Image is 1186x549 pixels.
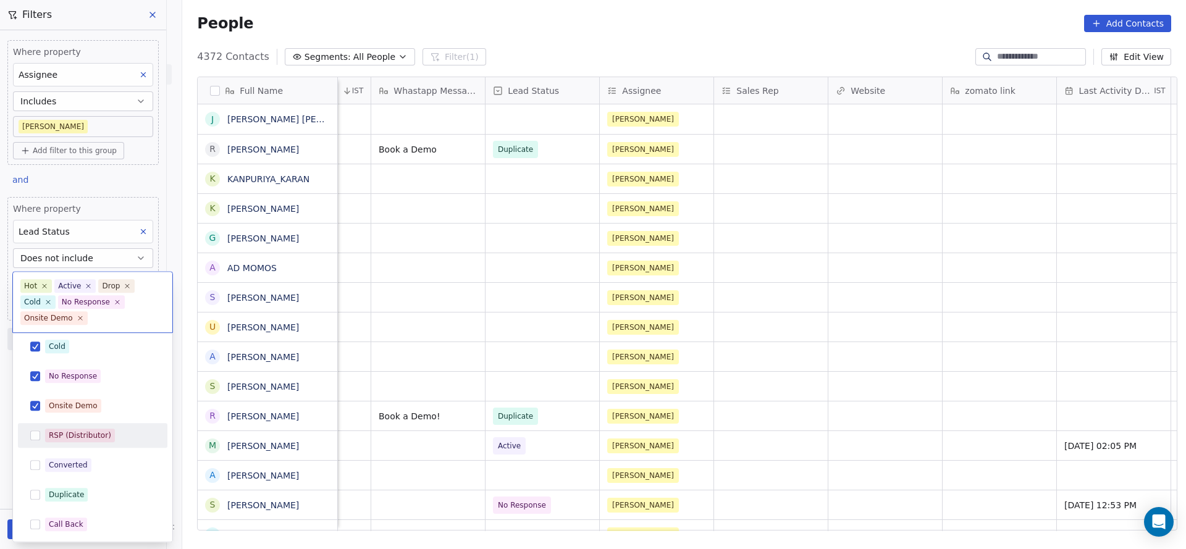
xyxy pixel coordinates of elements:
div: Active [58,280,81,291]
div: Onsite Demo [49,400,98,411]
div: Duplicate [49,489,84,500]
div: Call Back [49,519,83,530]
div: Cold [49,341,65,352]
div: No Response [62,296,110,308]
div: Cold [24,296,41,308]
div: Onsite Demo [24,312,73,324]
div: Drop [102,280,120,291]
div: Hot [24,280,37,291]
div: No Response [49,371,97,382]
div: Converted [49,459,88,471]
div: RSP (Distributor) [49,430,111,441]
